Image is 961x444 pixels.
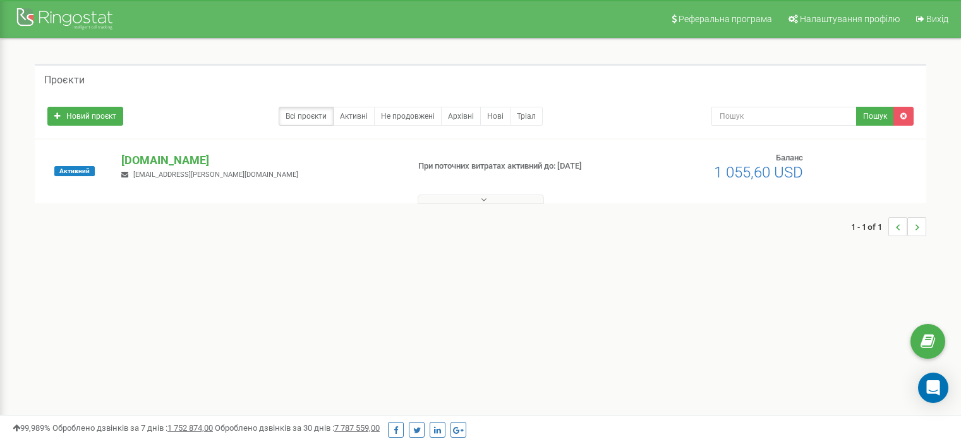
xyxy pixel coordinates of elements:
[856,107,894,126] button: Пошук
[480,107,511,126] a: Нові
[374,107,442,126] a: Не продовжені
[52,423,213,433] span: Оброблено дзвінків за 7 днів :
[679,14,772,24] span: Реферальна програма
[776,153,803,162] span: Баланс
[800,14,900,24] span: Налаштування профілю
[711,107,857,126] input: Пошук
[167,423,213,433] u: 1 752 874,00
[851,217,888,236] span: 1 - 1 of 1
[44,75,85,86] h5: Проєкти
[54,166,95,176] span: Активний
[851,205,926,249] nav: ...
[714,164,803,181] span: 1 055,60 USD
[47,107,123,126] a: Новий проєкт
[510,107,543,126] a: Тріал
[333,107,375,126] a: Активні
[334,423,380,433] u: 7 787 559,00
[926,14,948,24] span: Вихід
[418,160,620,172] p: При поточних витратах активний до: [DATE]
[918,373,948,403] div: Open Intercom Messenger
[215,423,380,433] span: Оброблено дзвінків за 30 днів :
[441,107,481,126] a: Архівні
[13,423,51,433] span: 99,989%
[133,171,298,179] span: [EMAIL_ADDRESS][PERSON_NAME][DOMAIN_NAME]
[279,107,334,126] a: Всі проєкти
[121,152,397,169] p: [DOMAIN_NAME]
